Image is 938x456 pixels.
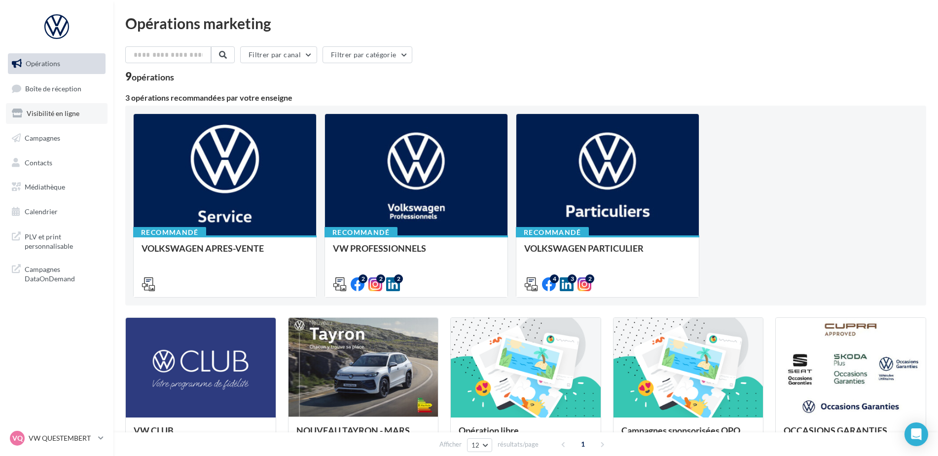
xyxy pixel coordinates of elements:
div: Opérations marketing [125,16,926,31]
button: 12 [467,438,492,452]
div: Open Intercom Messenger [904,422,928,446]
div: Recommandé [516,227,589,238]
span: Opérations [26,59,60,68]
div: Recommandé [325,227,397,238]
span: Contacts [25,158,52,166]
span: Visibilité en ligne [27,109,79,117]
div: Recommandé [133,227,206,238]
span: 1 [575,436,591,452]
div: opérations [132,73,174,81]
p: VW QUESTEMBERT [29,433,94,443]
span: VQ [12,433,23,443]
span: Afficher [439,440,462,449]
a: Opérations [6,53,108,74]
a: Boîte de réception [6,78,108,99]
div: 2 [359,274,367,283]
div: 3 [568,274,577,283]
div: 2 [376,274,385,283]
span: PLV et print personnalisable [25,230,102,251]
span: résultats/page [498,440,539,449]
div: 2 [394,274,403,283]
span: Boîte de réception [25,84,81,92]
a: Campagnes DataOnDemand [6,259,108,288]
span: Campagnes sponsorisées OPO [621,425,740,436]
a: Campagnes [6,128,108,149]
span: Opération libre [459,425,519,436]
span: VOLKSWAGEN APRES-VENTE [142,243,264,254]
div: 2 [585,274,594,283]
div: 9 [125,71,174,82]
span: Médiathèque [25,183,65,191]
div: 3 opérations recommandées par votre enseigne [125,94,926,102]
a: PLV et print personnalisable [6,226,108,255]
a: Calendrier [6,201,108,222]
span: VOLKSWAGEN PARTICULIER [524,243,644,254]
button: Filtrer par canal [240,46,317,63]
span: VW PROFESSIONNELS [333,243,426,254]
a: Visibilité en ligne [6,103,108,124]
span: Campagnes DataOnDemand [25,263,102,284]
div: 4 [550,274,559,283]
a: Contacts [6,152,108,173]
span: 12 [471,441,480,449]
span: OCCASIONS GARANTIES [784,425,887,436]
a: VQ VW QUESTEMBERT [8,429,106,448]
button: Filtrer par catégorie [323,46,412,63]
span: VW CLUB [134,425,174,436]
span: Campagnes [25,134,60,142]
span: Calendrier [25,207,58,216]
a: Médiathèque [6,177,108,197]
